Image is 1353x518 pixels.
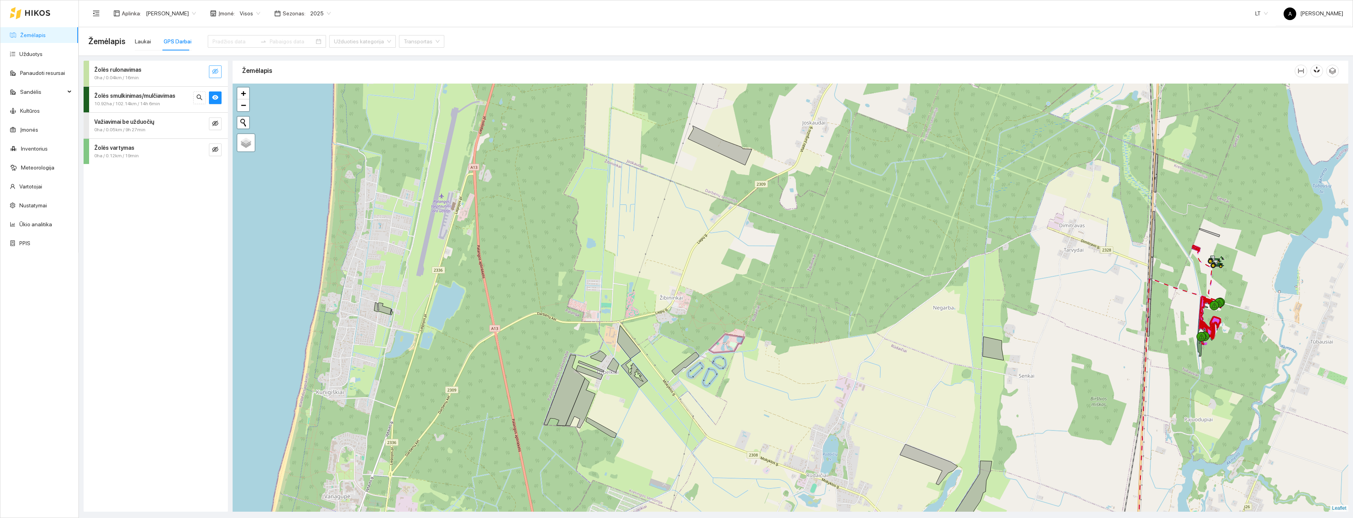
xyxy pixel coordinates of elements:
[20,32,46,38] a: Žemėlapis
[84,87,228,112] div: Žolės smulkinimas/mulčiavimas10.92ha / 102.14km / 14h 6minsearcheye
[310,7,331,19] span: 2025
[209,65,222,78] button: eye-invisible
[1295,65,1307,77] button: column-width
[212,37,257,46] input: Pradžios data
[283,9,306,18] span: Sezonas :
[237,117,249,129] button: Initiate a new search
[209,91,222,104] button: eye
[242,60,1295,82] div: Žemėlapis
[1288,7,1292,20] span: A
[94,93,175,99] strong: Žolės smulkinimas/mulčiavimas
[93,10,100,17] span: menu-fold
[19,183,42,190] a: Vartotojai
[193,91,206,104] button: search
[94,145,134,151] strong: Žolės vartymas
[1284,10,1343,17] span: [PERSON_NAME]
[88,6,104,21] button: menu-fold
[84,139,228,164] div: Žolės vartymas0ha / 0.12km / 19mineye-invisible
[240,7,260,19] span: Visos
[212,68,218,76] span: eye-invisible
[241,88,246,98] span: +
[94,119,154,125] strong: Važiavimai be užduočių
[94,126,145,134] span: 0ha / 0.05km / 9h 27min
[114,10,120,17] span: layout
[196,94,203,102] span: search
[209,143,222,156] button: eye-invisible
[260,38,266,45] span: to
[20,70,65,76] a: Panaudoti resursai
[94,100,160,108] span: 10.92ha / 102.14km / 14h 6min
[260,38,266,45] span: swap-right
[19,221,52,227] a: Ūkio analitika
[212,94,218,102] span: eye
[84,113,228,138] div: Važiavimai be užduočių0ha / 0.05km / 9h 27mineye-invisible
[146,7,196,19] span: Andrius Rimgaila
[19,202,47,209] a: Nustatymai
[218,9,235,18] span: Įmonė :
[84,61,228,86] div: Žolės rulonavimas0ha / 0.04km / 16mineye-invisible
[237,99,249,111] a: Zoom out
[19,240,30,246] a: PPIS
[1295,68,1307,74] span: column-width
[237,134,255,151] a: Layers
[241,100,246,110] span: −
[270,37,314,46] input: Pabaigos data
[237,88,249,99] a: Zoom in
[20,84,65,100] span: Sandėlis
[1332,505,1346,511] a: Leaflet
[209,117,222,130] button: eye-invisible
[20,127,38,133] a: Įmonės
[1255,7,1268,19] span: LT
[212,120,218,128] span: eye-invisible
[212,146,218,154] span: eye-invisible
[94,74,139,82] span: 0ha / 0.04km / 16min
[21,164,54,171] a: Meteorologija
[274,10,281,17] span: calendar
[20,108,40,114] a: Kultūros
[88,35,125,48] span: Žemėlapis
[164,37,192,46] div: GPS Darbai
[135,37,151,46] div: Laukai
[122,9,141,18] span: Aplinka :
[94,152,139,160] span: 0ha / 0.12km / 19min
[19,51,43,57] a: Užduotys
[94,67,142,73] strong: Žolės rulonavimas
[210,10,216,17] span: shop
[21,145,48,152] a: Inventorius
